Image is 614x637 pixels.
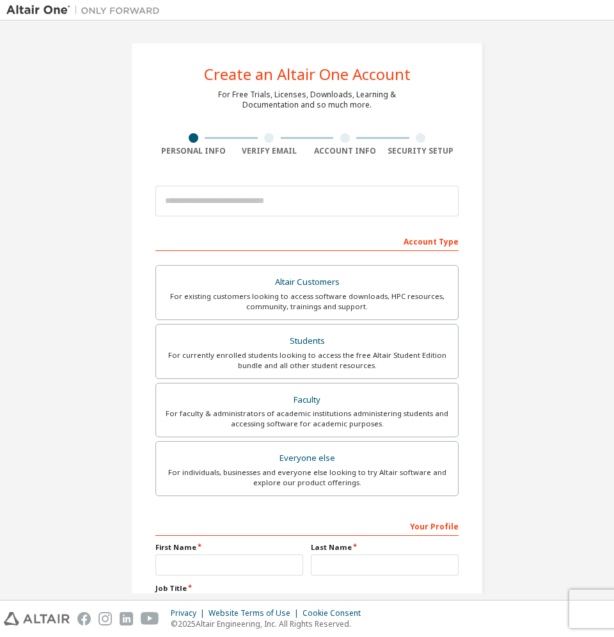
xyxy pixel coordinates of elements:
[232,146,308,156] div: Verify Email
[155,515,459,536] div: Your Profile
[164,391,450,409] div: Faculty
[6,4,166,17] img: Altair One
[311,542,459,552] label: Last Name
[164,449,450,467] div: Everyone else
[209,608,303,618] div: Website Terms of Use
[303,608,368,618] div: Cookie Consent
[98,612,112,625] img: instagram.svg
[164,291,450,312] div: For existing customers looking to access software downloads, HPC resources, community, trainings ...
[155,230,459,251] div: Account Type
[120,612,133,625] img: linkedin.svg
[164,408,450,429] div: For faculty & administrators of academic institutions administering students and accessing softwa...
[155,583,459,593] label: Job Title
[204,67,411,82] div: Create an Altair One Account
[164,332,450,350] div: Students
[218,90,396,110] div: For Free Trials, Licenses, Downloads, Learning & Documentation and so much more.
[155,146,232,156] div: Personal Info
[307,146,383,156] div: Account Info
[141,612,159,625] img: youtube.svg
[171,608,209,618] div: Privacy
[4,612,70,625] img: altair_logo.svg
[164,467,450,488] div: For individuals, businesses and everyone else looking to try Altair software and explore our prod...
[164,350,450,371] div: For currently enrolled students looking to access the free Altair Student Edition bundle and all ...
[171,618,368,629] p: © 2025 Altair Engineering, Inc. All Rights Reserved.
[164,273,450,291] div: Altair Customers
[77,612,91,625] img: facebook.svg
[155,542,303,552] label: First Name
[383,146,459,156] div: Security Setup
